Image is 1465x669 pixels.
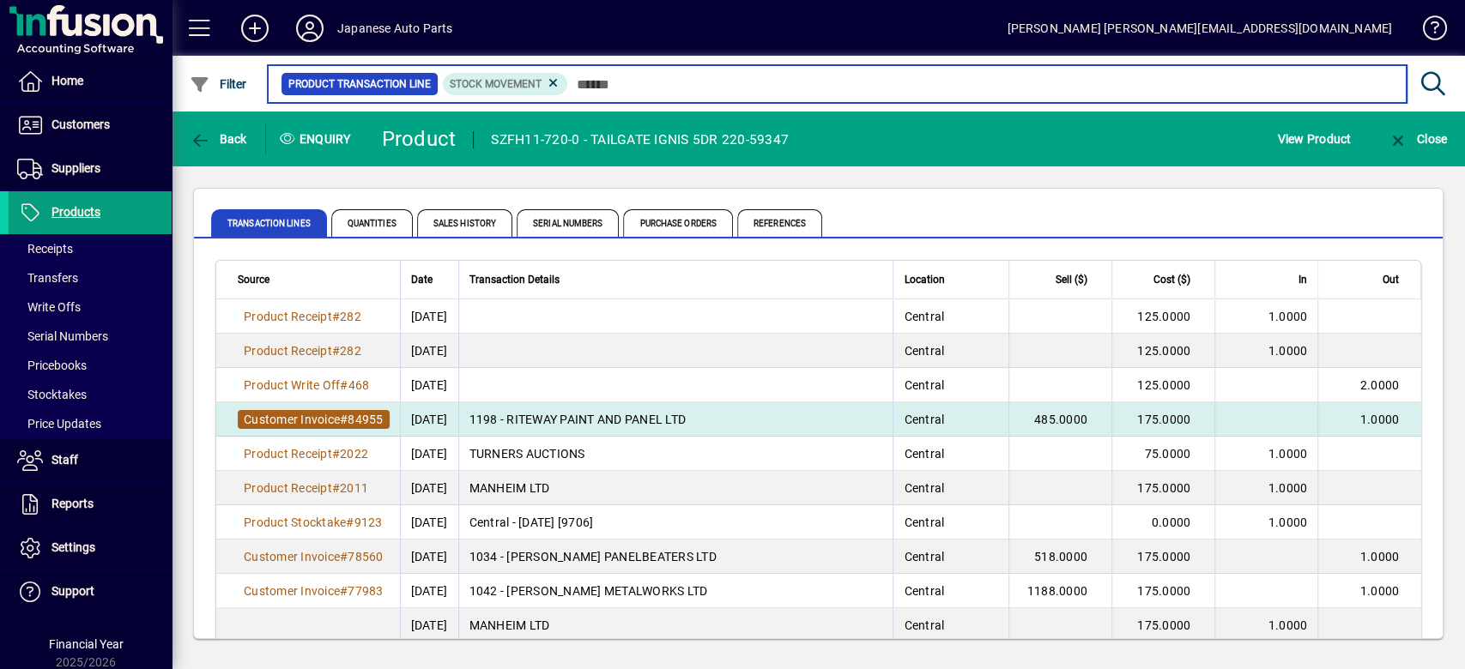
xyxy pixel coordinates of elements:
[1409,3,1444,59] a: Knowledge Base
[244,310,332,323] span: Product Receipt
[340,413,348,426] span: #
[9,351,172,380] a: Pricebooks
[51,540,95,554] span: Settings
[17,242,73,256] span: Receipts
[238,270,269,289] span: Source
[348,584,383,598] span: 77983
[348,378,370,392] span: 468
[9,322,172,351] a: Serial Numbers
[517,209,619,237] span: Serial Numbers
[1268,481,1308,495] span: 1.0000
[1008,402,1111,437] td: 485.0000
[411,270,433,289] span: Date
[332,310,340,323] span: #
[17,359,87,372] span: Pricebooks
[443,73,568,95] mat-chip: Product Transaction Type: Stock movement
[238,479,374,497] a: Product Receipt#2011
[17,417,101,431] span: Price Updates
[238,376,375,395] a: Product Write Off#468
[1153,270,1190,289] span: Cost ($)
[238,410,390,429] a: Customer Invoice#84955
[340,447,368,461] span: 2022
[331,209,413,237] span: Quantities
[9,409,172,438] a: Price Updates
[458,437,893,471] td: TURNERS AUCTIONS
[340,378,348,392] span: #
[340,310,361,323] span: 282
[458,505,893,539] td: Central - [DATE] [9706]
[400,368,458,402] td: [DATE]
[458,539,893,574] td: 1034 - [PERSON_NAME] PANELBEATERS LTD
[400,299,458,334] td: [DATE]
[244,481,332,495] span: Product Receipt
[9,439,172,482] a: Staff
[244,515,346,529] span: Product Stocktake
[1268,447,1308,461] span: 1.0000
[1383,124,1451,154] button: Close
[1268,310,1308,323] span: 1.0000
[190,132,247,146] span: Back
[1360,550,1400,564] span: 1.0000
[211,209,327,237] span: Transaction Lines
[458,574,893,608] td: 1042 - [PERSON_NAME] METALWORKS LTD
[238,547,390,566] a: Customer Invoice#78560
[1111,299,1214,334] td: 125.0000
[340,584,348,598] span: #
[282,13,337,44] button: Profile
[1383,270,1399,289] span: Out
[1111,608,1214,642] td: 175.0000
[185,69,251,99] button: Filter
[172,124,266,154] app-page-header-button: Back
[1111,334,1214,368] td: 125.0000
[1111,437,1214,471] td: 75.0000
[904,344,944,358] span: Central
[238,444,374,463] a: Product Receipt#2022
[17,388,87,401] span: Stocktakes
[185,124,251,154] button: Back
[9,104,172,147] a: Customers
[458,402,893,437] td: 1198 - RITEWAY PAINT AND PANEL LTD
[904,550,944,564] span: Central
[1008,574,1111,608] td: 1188.0000
[51,161,100,175] span: Suppliers
[190,77,247,91] span: Filter
[244,584,340,598] span: Customer Invoice
[9,380,172,409] a: Stocktakes
[1111,574,1214,608] td: 175.0000
[244,344,332,358] span: Product Receipt
[1056,270,1087,289] span: Sell ($)
[1360,584,1400,598] span: 1.0000
[227,13,282,44] button: Add
[1369,124,1465,154] app-page-header-button: Close enquiry
[1111,539,1214,574] td: 175.0000
[1020,270,1103,289] div: Sell ($)
[417,209,512,237] span: Sales History
[244,378,340,392] span: Product Write Off
[266,125,369,153] div: Enquiry
[400,574,458,608] td: [DATE]
[904,584,944,598] span: Central
[340,344,361,358] span: 282
[469,270,560,289] span: Transaction Details
[400,334,458,368] td: [DATE]
[51,118,110,131] span: Customers
[904,270,944,289] span: Location
[1299,270,1307,289] span: In
[400,608,458,642] td: [DATE]
[904,413,944,426] span: Central
[904,270,998,289] div: Location
[337,15,452,42] div: Japanese Auto Parts
[1007,15,1392,42] div: [PERSON_NAME] [PERSON_NAME][EMAIL_ADDRESS][DOMAIN_NAME]
[450,78,542,90] span: Stock movement
[400,539,458,574] td: [DATE]
[9,234,172,263] a: Receipts
[1111,471,1214,505] td: 175.0000
[400,471,458,505] td: [DATE]
[491,126,789,154] div: SZFH11-720-0 - TAILGATE IGNIS 5DR 220-59347
[332,447,340,461] span: #
[1111,505,1214,539] td: 0.0000
[382,125,457,153] div: Product
[17,271,78,285] span: Transfers
[1273,124,1355,154] button: View Product
[1387,132,1447,146] span: Close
